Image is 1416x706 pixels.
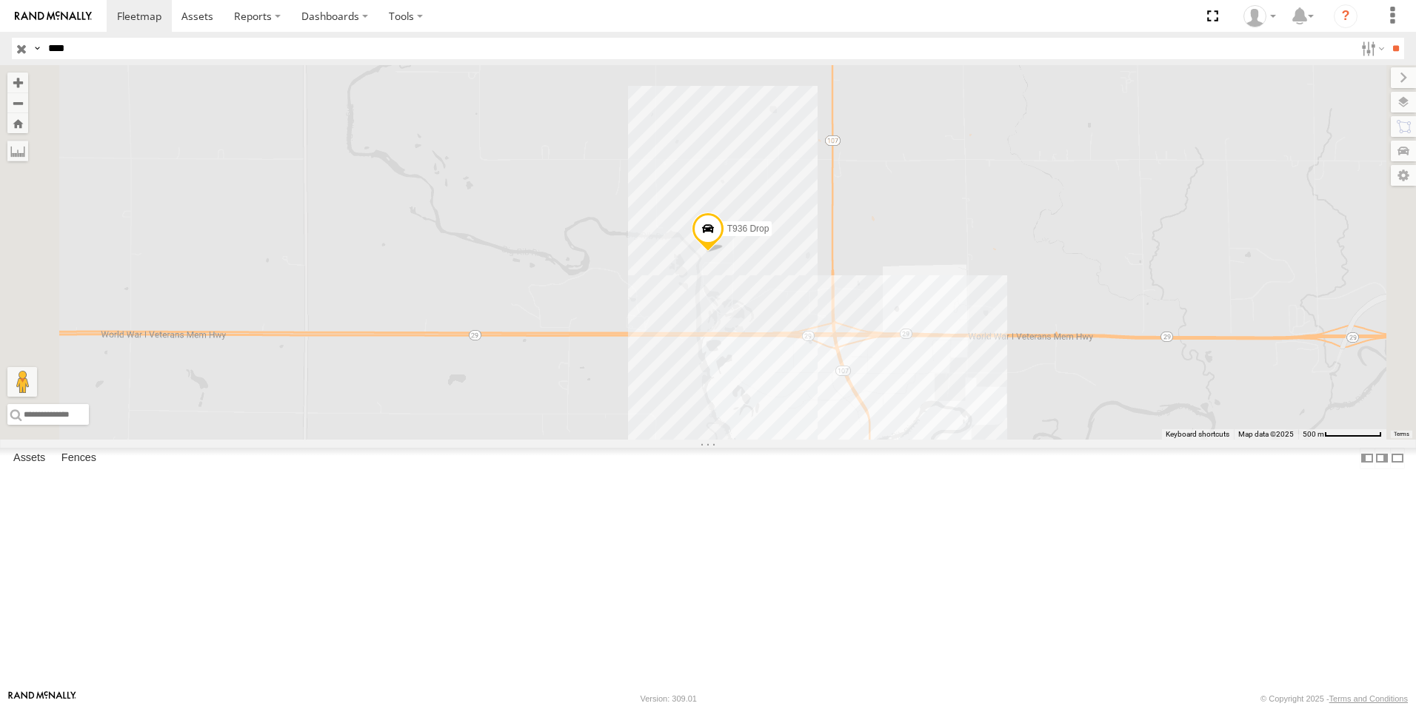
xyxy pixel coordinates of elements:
[7,141,28,161] label: Measure
[15,11,92,21] img: rand-logo.svg
[54,448,104,468] label: Fences
[7,113,28,133] button: Zoom Home
[7,93,28,113] button: Zoom out
[727,224,769,235] span: T936 Drop
[1329,694,1408,703] a: Terms and Conditions
[1238,430,1294,438] span: Map data ©2025
[641,694,697,703] div: Version: 309.01
[1166,429,1229,440] button: Keyboard shortcuts
[7,367,37,397] button: Drag Pegman onto the map to open Street View
[8,691,76,706] a: Visit our Website
[1391,165,1416,186] label: Map Settings
[1390,448,1405,469] label: Hide Summary Table
[1355,38,1387,59] label: Search Filter Options
[1298,429,1386,440] button: Map Scale: 500 m per 74 pixels
[1360,448,1375,469] label: Dock Summary Table to the Left
[1394,431,1409,437] a: Terms (opens in new tab)
[1303,430,1324,438] span: 500 m
[7,73,28,93] button: Zoom in
[1238,5,1281,27] div: Jay Hammerstrom
[6,448,53,468] label: Assets
[1375,448,1389,469] label: Dock Summary Table to the Right
[1260,694,1408,703] div: © Copyright 2025 -
[1334,4,1357,28] i: ?
[31,38,43,59] label: Search Query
